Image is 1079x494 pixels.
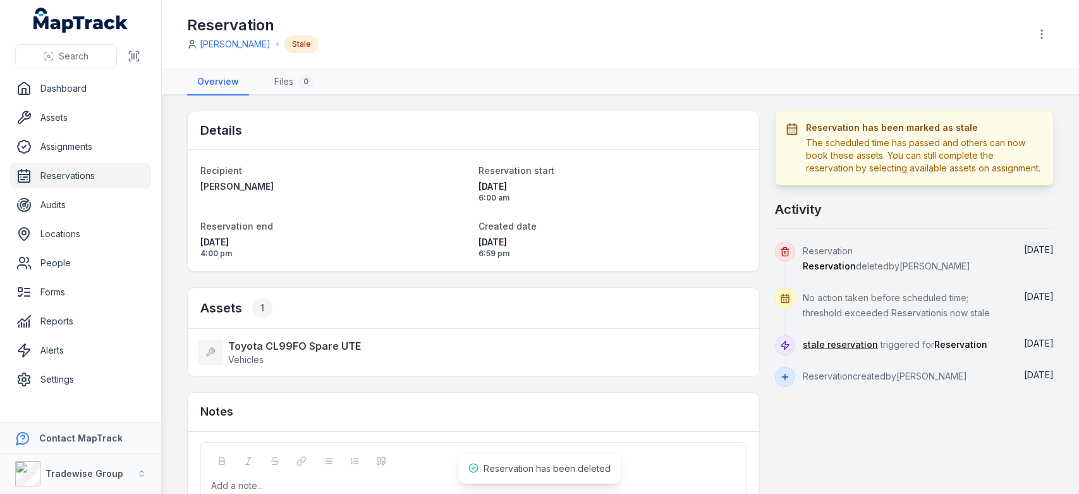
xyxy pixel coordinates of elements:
button: Search [15,44,117,68]
a: [PERSON_NAME] [200,180,468,193]
span: No action taken before scheduled time; threshold exceeded Reservation is now stale [803,292,990,318]
span: Search [59,50,88,63]
a: [PERSON_NAME] [200,38,271,51]
time: 9/8/2025, 4:00:00 PM [200,236,468,259]
h2: Details [200,121,242,139]
a: Settings [10,367,151,392]
time: 9/7/2025, 6:59:50 PM [1024,369,1054,380]
time: 9/10/2025, 1:27:16 PM [1024,244,1054,255]
strong: Contact MapTrack [39,433,123,443]
a: Reports [10,309,151,334]
h3: Reservation has been marked as stale [806,121,1043,134]
span: [DATE] [1024,338,1054,349]
a: People [10,250,151,276]
div: 0 [298,74,314,89]
span: Reservation start [479,165,554,176]
a: MapTrack [34,8,128,33]
a: Assignments [10,134,151,159]
span: Reservation has been deleted [484,463,611,474]
a: Files0 [264,69,324,96]
a: Dashboard [10,76,151,101]
a: Toyota CL99FO Spare UTEVehicles [198,338,736,366]
span: [DATE] [1024,369,1054,380]
h1: Reservation [187,15,319,35]
span: [DATE] [1024,244,1054,255]
time: 9/8/2025, 12:00:00 PM [1024,338,1054,349]
time: 9/8/2025, 6:00:00 AM [479,180,747,203]
div: Stale [284,35,319,53]
a: Alerts [10,338,151,363]
span: Vehicles [228,354,264,365]
span: [DATE] [200,236,468,249]
div: 1 [252,298,272,318]
strong: Toyota CL99FO Spare UTE [228,338,361,354]
span: [DATE] [479,236,747,249]
h2: Activity [775,201,822,218]
div: The scheduled time has passed and others can now book these assets. You can still complete the re... [806,137,1043,175]
a: Assets [10,105,151,130]
span: Reservation deleted by [PERSON_NAME] [803,245,970,271]
span: triggered for [803,339,987,350]
strong: Tradewise Group [46,468,123,479]
time: 9/8/2025, 12:00:00 PM [1024,291,1054,302]
span: Reservation [934,339,987,350]
span: Reservation [803,261,856,271]
span: [DATE] [1024,291,1054,302]
span: Created date [479,221,537,232]
a: Reservations [10,163,151,188]
span: 6:59 pm [479,249,747,259]
a: Forms [10,280,151,305]
span: [DATE] [479,180,747,193]
span: Recipient [200,165,242,176]
span: 6:00 am [479,193,747,203]
time: 9/7/2025, 6:59:50 PM [479,236,747,259]
span: Reservation created by [PERSON_NAME] [803,371,967,381]
a: Audits [10,192,151,218]
h2: Assets [200,298,272,318]
h3: Notes [200,403,233,421]
a: stale reservation [803,338,878,351]
a: Locations [10,221,151,247]
span: 4:00 pm [200,249,468,259]
a: Overview [187,69,249,96]
span: Reservation end [200,221,273,232]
